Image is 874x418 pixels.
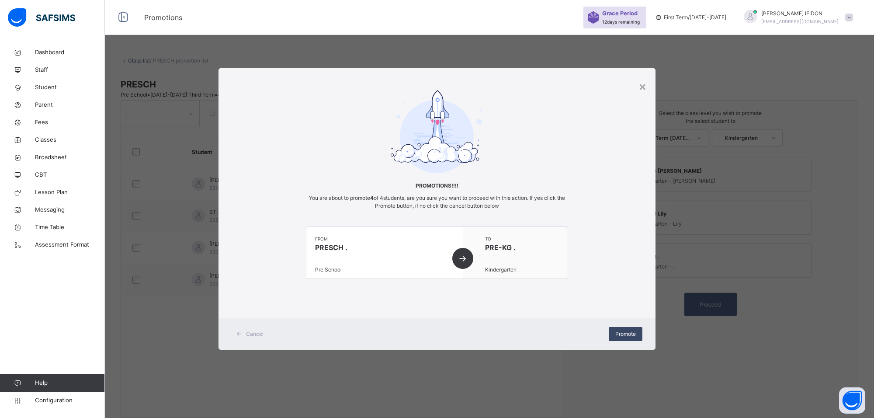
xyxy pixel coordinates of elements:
div: MARTINSIFIDON [735,10,857,25]
span: 12 days remaining [602,19,640,24]
span: Staff [35,66,105,74]
span: Grace Period [602,9,638,17]
span: Pre School [315,266,342,273]
button: Open asap [839,387,865,414]
b: 4 [370,195,374,201]
span: from [315,236,454,242]
span: PRESCH . [315,242,454,253]
span: Parent [35,101,105,109]
img: sticker-purple.71386a28dfed39d6af7621340158ba97.svg [588,11,599,24]
span: Configuration [35,396,104,405]
span: Dashboard [35,48,105,57]
span: Broadsheet [35,153,105,162]
span: Help [35,379,104,387]
span: Promote [615,330,636,338]
span: Fees [35,118,105,127]
span: Promotions!!!! [306,182,568,190]
span: Promotions [144,12,575,23]
span: Student [35,83,105,92]
span: [PERSON_NAME] IFIDON [761,10,839,17]
span: Classes [35,136,105,144]
span: You are about to promote of 4 students, are you sure you want to proceed with this action. If yes... [309,195,565,209]
div: × [638,77,647,95]
span: [EMAIL_ADDRESS][DOMAIN_NAME] [761,19,839,24]
span: to [485,236,559,242]
img: safsims [8,8,75,27]
span: session/term information [655,14,726,21]
span: Cancel [246,330,264,338]
span: Messaging [35,206,105,214]
span: PRE-KG . [485,242,559,253]
span: Lesson Plan [35,188,105,197]
img: take-off-ready.7d5f222c871c783a555a8f88bc8e2a46.svg [391,90,483,174]
span: Assessment Format [35,240,105,249]
span: CBT [35,171,105,179]
span: Kindergarten [485,266,517,273]
span: Time Table [35,223,105,232]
